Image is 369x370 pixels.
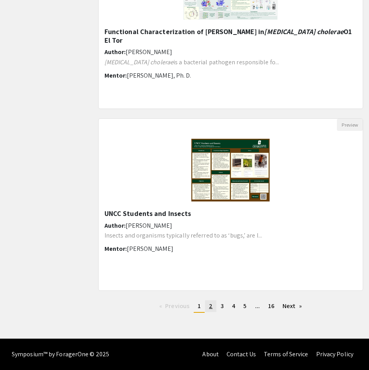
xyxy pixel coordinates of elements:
a: Terms of Service [264,350,308,358]
h5: UNCC Students and Insects [104,209,357,218]
span: 2 [209,302,212,310]
span: Mentor: [104,245,127,253]
div: Symposium™ by ForagerOne © 2025 [12,339,109,370]
h6: Author: [104,48,357,56]
a: Privacy Policy [316,350,353,358]
span: [PERSON_NAME] [127,245,173,253]
span: [PERSON_NAME] [126,221,172,230]
span: 5 [243,302,247,310]
img: <p>UNCC Students and Insects</p> [184,131,277,209]
span: 16 [268,302,274,310]
a: Next page [279,300,306,312]
h6: Author: [104,222,357,229]
span: Mentor: [104,71,127,80]
iframe: Chat [6,335,33,364]
h5: Functional Characterization of [PERSON_NAME] in O1 El Tor [104,27,357,44]
span: [PERSON_NAME], Ph. D. [127,71,191,80]
span: 1 [198,302,201,310]
span: Previous [165,302,189,310]
span: is a bacterial pathogen responsible fo... [173,58,279,66]
a: About [202,350,219,358]
span: 4 [232,302,235,310]
span: [PERSON_NAME] [126,48,172,56]
a: Contact Us [227,350,256,358]
div: Open Presentation <p>UNCC Students and Insects</p> [98,118,363,291]
span: ... [255,302,260,310]
em: [MEDICAL_DATA] cholerae [104,58,173,66]
ul: Pagination [98,300,363,313]
em: [MEDICAL_DATA] cholerae [264,27,343,36]
button: Preview [337,119,363,131]
span: 3 [221,302,224,310]
span: Insects and organisms typically referred to as ‘bugs,’ are l... [104,231,262,239]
